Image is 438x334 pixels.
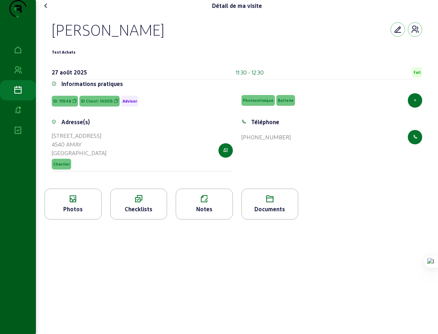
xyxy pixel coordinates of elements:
[236,68,264,77] div: 11:30 - 12:30
[241,133,291,141] div: [PHONE_NUMBER]
[53,162,70,167] span: Chantier
[278,98,294,103] span: Batterie
[61,80,123,88] div: Informations pratiques
[52,20,164,39] div: [PERSON_NAME]
[251,118,279,126] div: Téléphone
[212,1,262,10] div: Détail de ma visite
[176,205,232,213] div: Notes
[414,70,421,75] span: Fait
[52,131,106,140] div: [STREET_ADDRESS]
[52,48,75,57] div: Test Achats
[53,99,71,104] span: ID: 111348
[123,99,137,104] span: Advisor
[45,205,101,213] div: Photos
[242,205,298,213] div: Documents
[81,99,113,104] span: ID Client: 140513
[52,68,87,77] div: 27 août 2025
[52,149,106,157] div: [GEOGRAPHIC_DATA]
[243,98,273,103] span: Photovoltaique
[52,140,106,149] div: 4540 AMAY
[61,118,90,126] div: Adresse(s)
[111,205,167,213] div: Checklists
